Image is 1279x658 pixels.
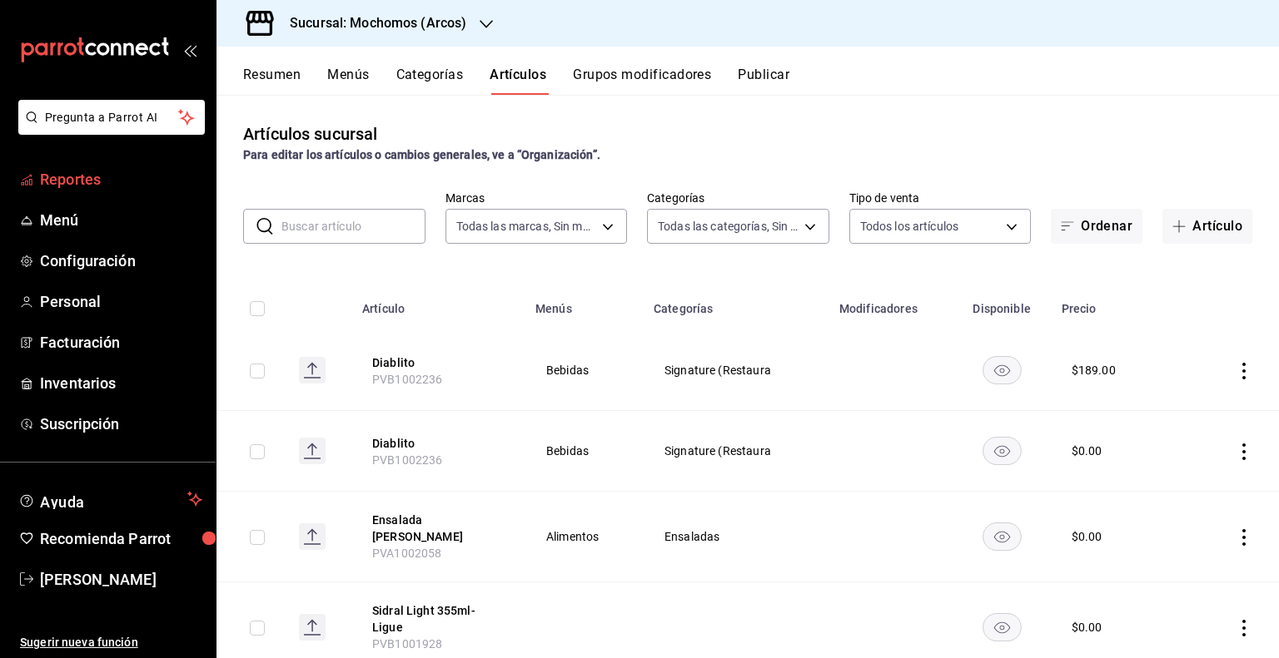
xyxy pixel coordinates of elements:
div: $ 0.00 [1072,619,1102,636]
strong: Para editar los artículos o cambios generales, ve a “Organización”. [243,148,600,161]
button: Resumen [243,67,301,95]
span: Inventarios [40,372,202,394]
label: Marcas [445,192,628,204]
th: Categorías [644,277,829,330]
span: Suscripción [40,413,202,435]
div: $ 189.00 [1072,362,1116,378]
span: Todas las categorías, Sin categoría [658,218,799,235]
button: actions [1236,443,1252,460]
span: Menú [40,209,202,231]
span: Bebidas [546,364,623,376]
button: Ordenar [1051,209,1142,244]
button: Artículo [1162,209,1252,244]
button: Menús [327,67,369,95]
button: edit-product-location [372,435,505,452]
span: PVA1002058 [372,547,442,560]
button: edit-product-location [372,512,505,545]
button: edit-product-location [372,602,505,636]
div: navigation tabs [243,67,1279,95]
span: Bebidas [546,445,623,457]
th: Disponible [953,277,1052,330]
div: $ 0.00 [1072,528,1102,545]
span: Facturación [40,331,202,354]
span: Ensaladas [664,531,809,542]
button: availability-product [983,522,1022,551]
a: Pregunta a Parrot AI [12,121,205,138]
button: edit-product-location [372,354,505,371]
span: Signature (Restaura [664,445,809,457]
input: Buscar artículo [281,210,426,243]
th: Precio [1052,277,1200,330]
span: Todos los artículos [860,218,959,235]
button: actions [1236,620,1252,636]
span: Pregunta a Parrot AI [45,109,179,126]
span: Alimentos [546,531,623,542]
button: open_drawer_menu [183,43,197,57]
span: Configuración [40,250,202,272]
button: actions [1236,363,1252,379]
span: Reportes [40,168,202,190]
button: Publicar [738,67,789,95]
span: Personal [40,290,202,313]
span: PVB1001928 [372,637,443,651]
div: Artículos sucursal [243,121,377,146]
button: actions [1236,529,1252,546]
th: Modificadores [829,277,953,330]
span: Ayuda [40,489,181,509]
h3: Sucursal: Mochomos (Arcos) [276,13,466,33]
th: Artículo [352,277,525,330]
span: Recomienda Parrot [40,527,202,550]
button: Categorías [396,67,464,95]
button: availability-product [983,356,1022,384]
span: Todas las marcas, Sin marca [456,218,597,235]
button: Artículos [490,67,546,95]
span: PVB1002236 [372,373,443,386]
button: Grupos modificadores [573,67,711,95]
span: PVB1002236 [372,453,443,467]
button: availability-product [983,613,1022,641]
span: Sugerir nueva función [20,634,202,651]
div: $ 0.00 [1072,443,1102,459]
button: Pregunta a Parrot AI [18,100,205,135]
span: Signature (Restaura [664,364,809,376]
button: availability-product [983,437,1022,465]
span: [PERSON_NAME] [40,568,202,591]
label: Tipo de venta [849,192,1032,204]
label: Categorías [647,192,829,204]
th: Menús [525,277,644,330]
